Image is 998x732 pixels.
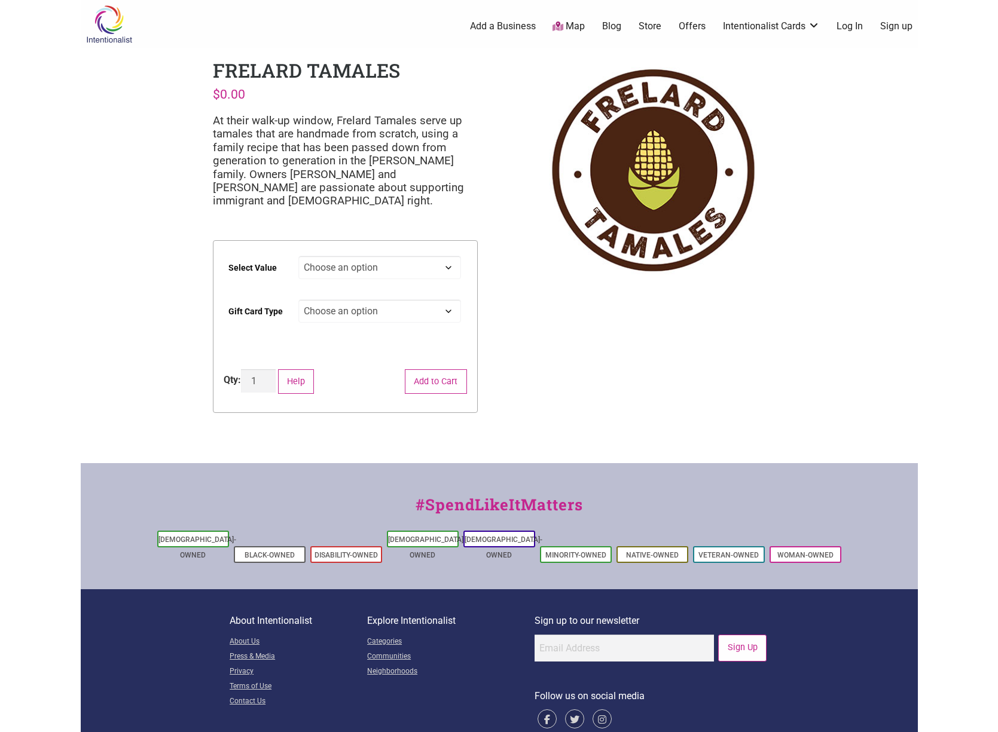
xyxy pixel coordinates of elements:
div: Qty: [224,373,241,387]
input: Sign Up [718,635,767,661]
p: Explore Intentionalist [367,613,535,629]
button: Add to Cart [405,369,467,394]
a: Blog [602,20,621,33]
a: Categories [367,635,535,650]
a: Intentionalist Cards [723,20,820,33]
button: Help [278,369,315,394]
p: About Intentionalist [230,613,367,629]
a: Minority-Owned [545,551,606,559]
input: Email Address [535,635,714,661]
a: Store [639,20,661,33]
a: Privacy [230,664,367,679]
label: Select Value [228,255,277,281]
p: At their walk-up window, Frelard Tamales serve up tamales that are handmade from scratch, using a... [213,114,478,208]
a: Sign up [880,20,912,33]
a: [DEMOGRAPHIC_DATA]-Owned [158,535,236,559]
label: Gift Card Type [228,298,283,325]
a: Black-Owned [245,551,295,559]
a: Add a Business [470,20,536,33]
a: Contact Us [230,694,367,709]
p: Follow us on social media [535,688,768,704]
a: [DEMOGRAPHIC_DATA]-Owned [465,535,542,559]
a: Terms of Use [230,679,367,694]
a: Press & Media [230,650,367,664]
a: [DEMOGRAPHIC_DATA]-Owned [388,535,466,559]
input: Product quantity [241,369,276,393]
span: $ [213,87,220,102]
a: About Us [230,635,367,650]
a: Offers [679,20,706,33]
a: Disability-Owned [315,551,378,559]
div: #SpendLikeItMatters [81,493,918,528]
a: Woman-Owned [777,551,834,559]
img: Intentionalist [81,5,138,44]
a: Map [553,20,585,33]
a: Neighborhoods [367,664,535,679]
img: Frelard Tamales logo [520,57,785,283]
a: Native-Owned [626,551,679,559]
a: Communities [367,650,535,664]
p: Sign up to our newsletter [535,613,768,629]
a: Log In [837,20,863,33]
a: Veteran-Owned [698,551,759,559]
h1: Frelard Tamales [213,57,400,83]
bdi: 0.00 [213,87,245,102]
